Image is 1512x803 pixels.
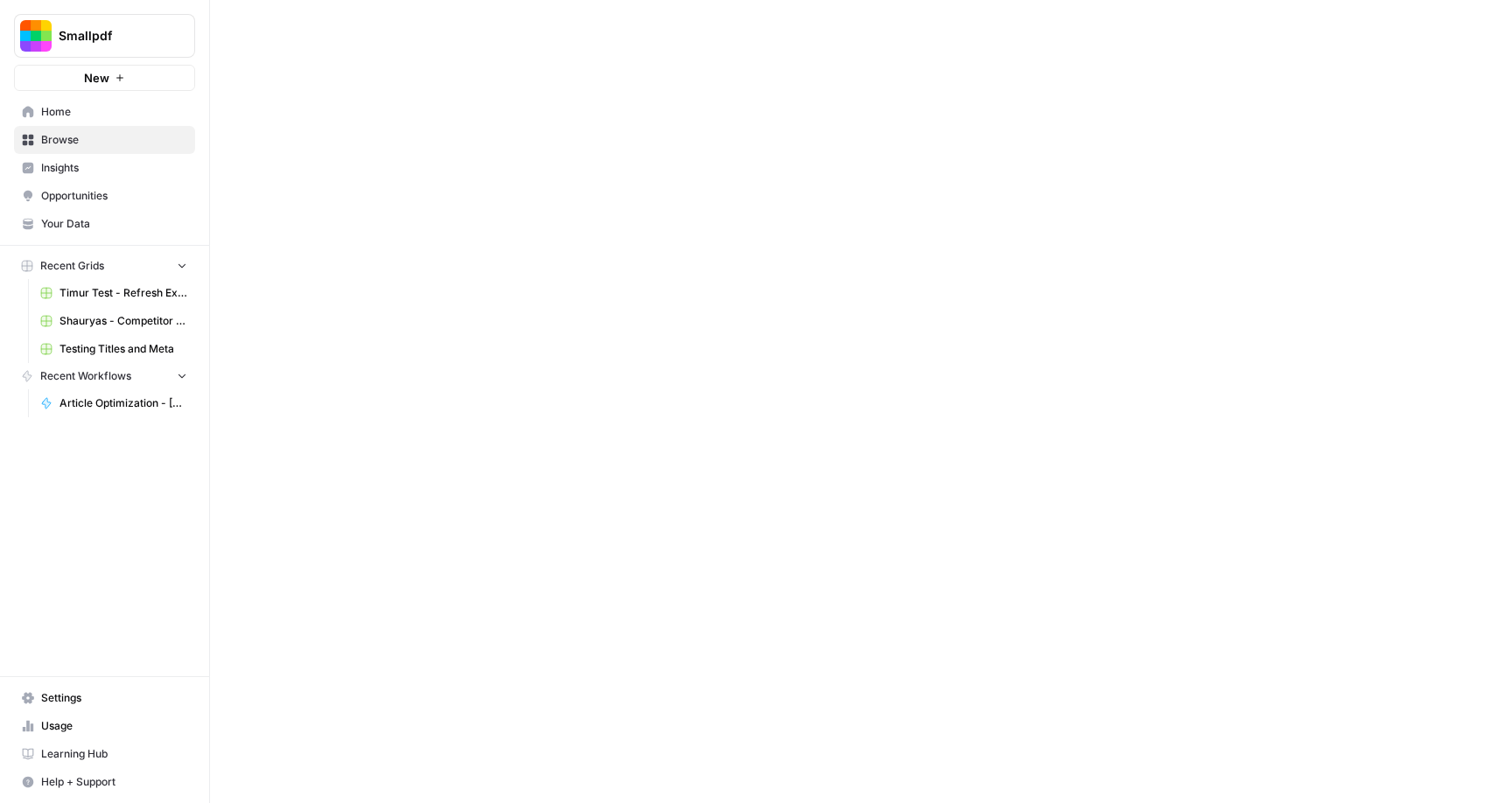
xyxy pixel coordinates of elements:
span: Usage [41,718,187,734]
a: Article Optimization - [PERSON_NAME] [32,389,195,417]
span: Recent Workflows [40,368,131,384]
a: Insights [14,154,195,182]
a: Opportunities [14,182,195,210]
span: Your Data [41,216,187,232]
span: Testing Titles and Meta [59,341,187,357]
span: Opportunities [41,188,187,204]
a: Learning Hub [14,740,195,768]
button: Workspace: Smallpdf [14,14,195,58]
a: Usage [14,712,195,740]
span: Insights [41,160,187,176]
a: Browse [14,126,195,154]
span: Shauryas - Competitor Analysis (Different Languages) Grid [59,313,187,329]
a: Testing Titles and Meta [32,335,195,363]
span: Smallpdf [59,27,164,45]
span: Article Optimization - [PERSON_NAME] [59,395,187,411]
span: Home [41,104,187,120]
span: New [84,69,109,87]
span: Recent Grids [40,258,104,274]
button: Help + Support [14,768,195,796]
a: Settings [14,684,195,712]
span: Help + Support [41,774,187,790]
button: New [14,65,195,91]
span: Browse [41,132,187,148]
span: Settings [41,690,187,706]
button: Recent Grids [14,253,195,279]
span: Learning Hub [41,746,187,762]
a: Shauryas - Competitor Analysis (Different Languages) Grid [32,307,195,335]
span: Timur Test - Refresh Existing Content [59,285,187,301]
a: Your Data [14,210,195,238]
a: Timur Test - Refresh Existing Content [32,279,195,307]
img: Smallpdf Logo [20,20,52,52]
button: Recent Workflows [14,363,195,389]
a: Home [14,98,195,126]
